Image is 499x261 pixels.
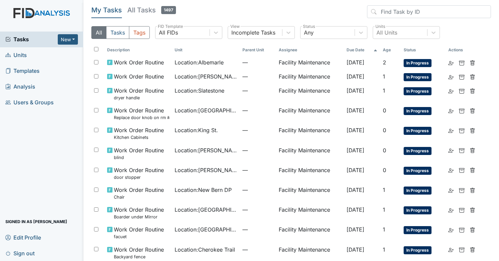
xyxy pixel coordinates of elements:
[347,127,364,134] span: [DATE]
[347,59,364,66] span: [DATE]
[114,134,164,141] small: Kitchen Cabinets
[5,50,27,60] span: Units
[470,225,475,233] a: Delete
[276,223,344,243] td: Facility Maintenance
[459,106,464,114] a: Archive
[114,58,164,66] span: Work Order Routine
[114,225,164,240] span: Work Order Routine facuet
[404,147,432,155] span: In Progress
[114,87,164,101] span: Work Order Routine dryer handle
[5,232,41,243] span: Edit Profile
[242,246,273,254] span: —
[175,166,237,174] span: Location : [PERSON_NAME]. [GEOGRAPHIC_DATA]
[470,146,475,154] a: Delete
[114,72,164,81] span: Work Order Routine
[175,246,235,254] span: Location : Cherokee Trail
[114,174,164,180] small: door stopper
[383,206,385,213] span: 1
[459,166,464,174] a: Archive
[5,82,35,92] span: Analysis
[127,5,176,15] h5: All Tasks
[383,187,385,193] span: 1
[91,5,122,15] h5: My Tasks
[114,186,164,200] span: Work Order Routine Chair
[383,147,386,154] span: 0
[161,6,176,14] span: 1497
[383,167,386,173] span: 0
[459,72,464,81] a: Archive
[470,87,475,95] a: Delete
[470,166,475,174] a: Delete
[470,126,475,134] a: Delete
[404,73,432,81] span: In Progress
[347,147,364,154] span: [DATE]
[175,87,224,95] span: Location : Slatestone
[242,225,273,233] span: —
[114,114,170,121] small: Replace door knob on rm #1
[459,246,464,254] a: Archive
[114,206,164,220] span: Work Order Routine Boarder under Mirror
[276,183,344,203] td: Facility Maintenance
[242,72,273,81] span: —
[470,246,475,254] a: Delete
[470,206,475,214] a: Delete
[459,186,464,194] a: Archive
[94,47,98,51] input: Toggle All Rows Selected
[175,72,237,81] span: Location : [PERSON_NAME] House
[276,203,344,223] td: Facility Maintenance
[114,154,164,161] small: blind
[383,246,385,253] span: 1
[114,233,164,240] small: facuet
[383,127,386,134] span: 0
[404,226,432,234] span: In Progress
[304,29,314,37] div: Any
[5,97,54,108] span: Users & Groups
[106,26,129,39] button: Tasks
[91,26,106,39] button: All
[114,166,164,180] span: Work Order Routine door stopper
[58,34,78,45] button: New
[347,107,364,114] span: [DATE]
[175,106,237,114] span: Location : [GEOGRAPHIC_DATA]
[175,58,224,66] span: Location : Albemarle
[276,163,344,183] td: Facility Maintenance
[347,246,364,253] span: [DATE]
[231,29,275,37] div: Incomplete Tasks
[172,44,240,56] th: Toggle SortBy
[344,44,380,56] th: Toggle SortBy
[91,26,150,39] div: Type filter
[129,26,150,39] button: Tags
[347,226,364,233] span: [DATE]
[5,216,67,227] span: Signed in as [PERSON_NAME]
[276,123,344,143] td: Facility Maintenance
[401,44,446,56] th: Toggle SortBy
[404,107,432,115] span: In Progress
[242,186,273,194] span: —
[404,187,432,195] span: In Progress
[175,206,237,214] span: Location : [GEOGRAPHIC_DATA]
[175,146,237,154] span: Location : [PERSON_NAME]. [GEOGRAPHIC_DATA]
[5,248,35,258] span: Sign out
[459,87,464,95] a: Archive
[404,206,432,214] span: In Progress
[104,44,172,56] th: Toggle SortBy
[380,44,401,56] th: Toggle SortBy
[242,106,273,114] span: —
[347,167,364,173] span: [DATE]
[404,59,432,67] span: In Progress
[470,58,475,66] a: Delete
[459,146,464,154] a: Archive
[5,35,58,43] a: Tasks
[276,84,344,104] td: Facility Maintenance
[404,87,432,95] span: In Progress
[242,206,273,214] span: —
[276,104,344,123] td: Facility Maintenance
[383,107,386,114] span: 0
[470,186,475,194] a: Delete
[114,254,164,260] small: Backyard fence
[470,72,475,81] a: Delete
[276,70,344,84] td: Facility Maintenance
[114,95,164,101] small: dryer handle
[114,194,164,200] small: Chair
